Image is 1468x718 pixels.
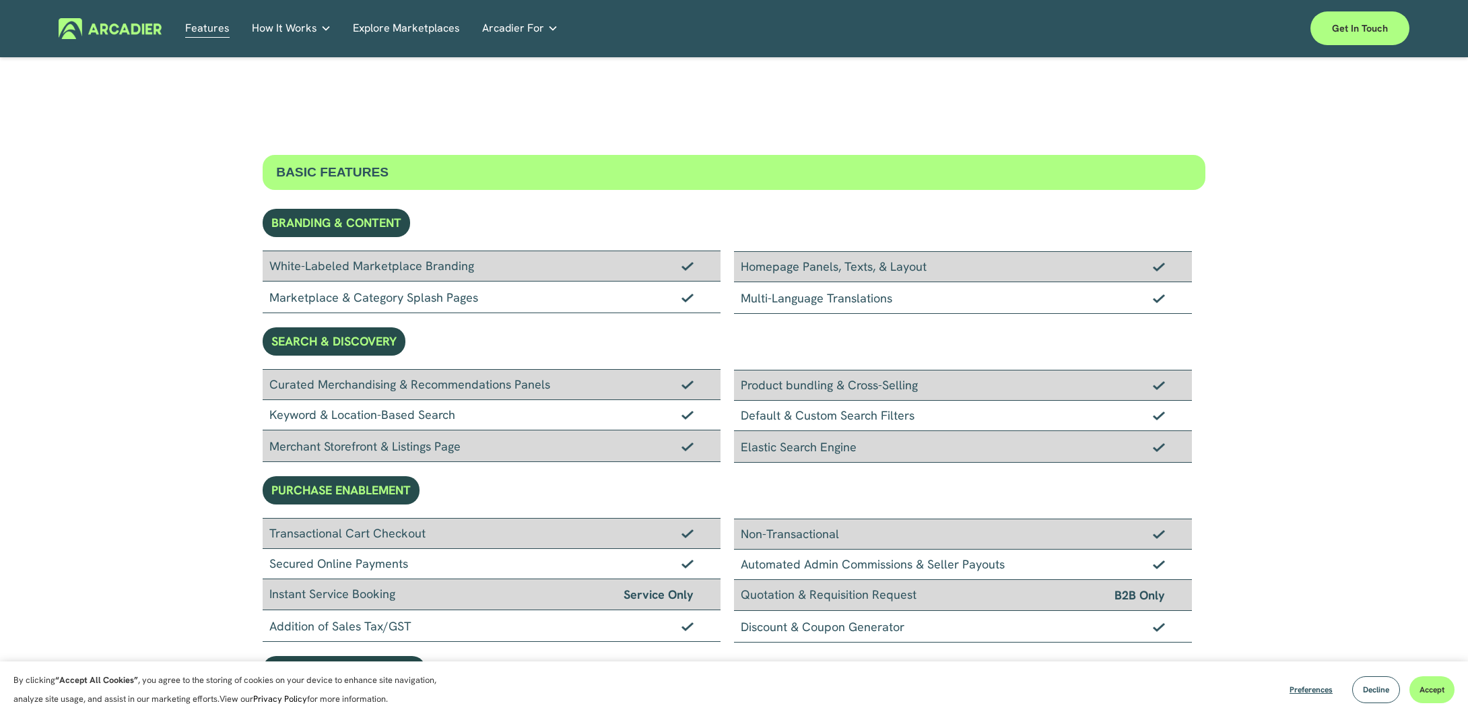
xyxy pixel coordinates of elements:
[59,18,162,39] img: Arcadier
[353,18,460,39] a: Explore Marketplaces
[1153,411,1165,420] img: Checkmark
[681,380,694,389] img: Checkmark
[1153,443,1165,452] img: Checkmark
[1153,560,1165,569] img: Checkmark
[681,529,694,538] img: Checkmark
[13,671,451,709] p: By clicking , you agree to the storing of cookies on your device to enhance site navigation, anal...
[263,400,721,430] div: Keyword & Location-Based Search
[624,585,694,604] span: Service Only
[263,476,420,504] div: PURCHASE ENABLEMENT
[1153,381,1165,390] img: Checkmark
[263,518,721,549] div: Transactional Cart Checkout
[263,579,721,610] div: Instant Service Booking
[734,519,1192,550] div: Non-Transactional
[263,369,721,400] div: Curated Merchandising & Recommendations Panels
[263,251,721,282] div: White-Labeled Marketplace Branding
[252,19,317,38] span: How It Works
[263,610,721,642] div: Addition of Sales Tax/GST
[1153,622,1165,632] img: Checkmark
[734,550,1192,580] div: Automated Admin Commissions & Seller Payouts
[263,327,405,356] div: SEARCH & DISCOVERY
[263,209,410,237] div: BRANDING & CONTENT
[1363,684,1389,695] span: Decline
[252,18,331,39] a: folder dropdown
[55,674,138,686] strong: “Accept All Cookies”
[263,656,426,684] div: PURCHASE MANAGEMENT
[263,282,721,313] div: Marketplace & Category Splash Pages
[185,18,230,39] a: Features
[734,282,1192,314] div: Multi-Language Translations
[1153,529,1165,539] img: Checkmark
[1153,294,1165,303] img: Checkmark
[681,261,694,271] img: Checkmark
[1153,262,1165,271] img: Checkmark
[734,401,1192,431] div: Default & Custom Search Filters
[734,580,1192,611] div: Quotation & Requisition Request
[681,559,694,568] img: Checkmark
[734,370,1192,401] div: Product bundling & Cross-Selling
[253,693,307,705] a: Privacy Policy
[681,622,694,631] img: Checkmark
[263,155,1205,190] div: BASIC FEATURES
[734,251,1192,282] div: Homepage Panels, Texts, & Layout
[1310,11,1409,45] a: Get in touch
[734,431,1192,463] div: Elastic Search Engine
[482,18,558,39] a: folder dropdown
[263,549,721,579] div: Secured Online Payments
[263,430,721,462] div: Merchant Storefront & Listings Page
[482,19,544,38] span: Arcadier For
[1420,684,1444,695] span: Accept
[681,293,694,302] img: Checkmark
[734,611,1192,643] div: Discount & Coupon Generator
[1409,676,1455,703] button: Accept
[1114,585,1165,605] span: B2B Only
[681,442,694,451] img: Checkmark
[1352,676,1400,703] button: Decline
[681,410,694,420] img: Checkmark
[1279,676,1343,703] button: Preferences
[1290,684,1333,695] span: Preferences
